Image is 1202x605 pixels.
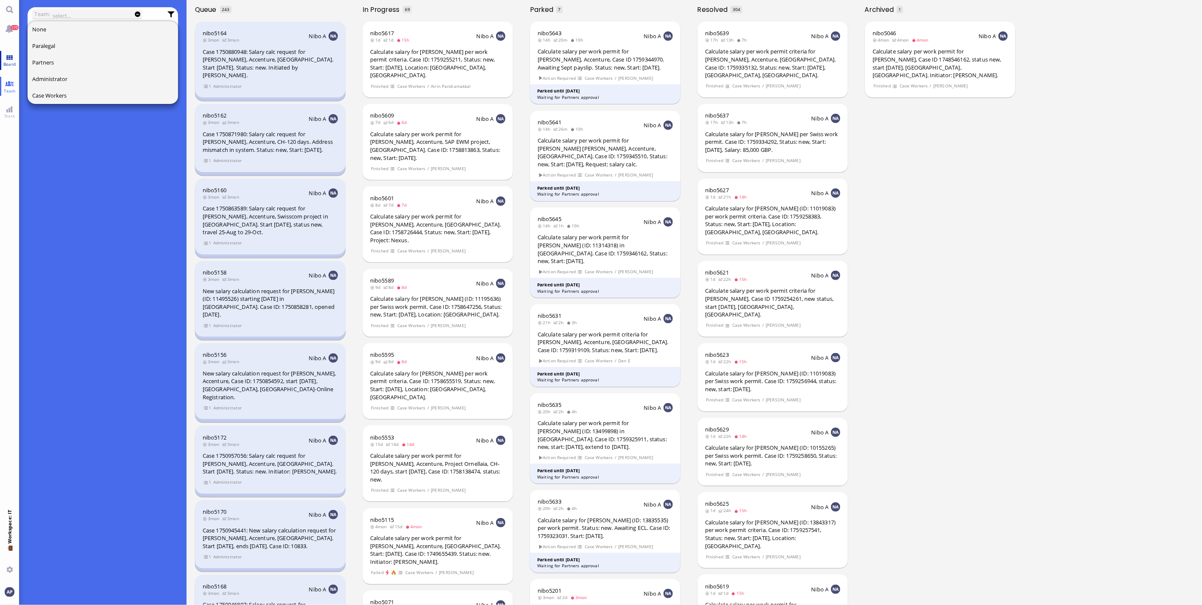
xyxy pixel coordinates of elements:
label: Team: [34,9,50,19]
span: Nibo A [477,115,494,123]
span: [PERSON_NAME] [766,157,801,164]
span: Nibo A [477,280,494,287]
span: 3mon [203,276,222,282]
span: 10h [570,126,586,132]
a: nibo5637 [705,112,729,119]
span: Nibo A [309,115,326,123]
span: 7 [558,6,561,12]
span: nibo5623 [705,351,729,359]
span: 8d [383,359,396,364]
span: 3mon [203,359,222,364]
span: 7h [736,119,750,125]
span: 2h [553,319,566,325]
span: 14h [538,223,553,229]
span: Nibo A [309,32,326,40]
span: Administrator [213,157,242,164]
span: nibo5156 [203,351,226,359]
span: Nibo A [477,197,494,205]
span: 13h [721,37,736,43]
span: Administrator [213,322,242,329]
img: NA [496,196,505,206]
span: view 1 items [203,322,212,329]
a: nibo5164 [203,29,226,37]
span: Action Required [538,171,576,179]
span: 1d [705,276,718,282]
button: Administrator [28,71,178,87]
div: Waiting for Partners approval [537,377,673,383]
div: Case 1750880948: Salary calc request for [PERSON_NAME], Accenture, [GEOGRAPHIC_DATA]. Start [DATE... [203,48,338,79]
span: 17h [705,37,721,43]
a: nibo5168 [203,583,226,590]
span: Administrator [213,239,242,246]
span: 3mon [222,37,242,43]
span: Finished [706,239,723,246]
span: 15h [734,276,750,282]
span: Case Workers [732,82,761,90]
img: NA [496,31,505,41]
span: 4mon [873,37,892,43]
span: 8d [370,202,383,208]
span: 69 [405,6,410,12]
span: nibo5170 [203,508,226,515]
span: 304 [733,6,740,12]
span: Case Workers [397,83,426,90]
span: nibo5553 [370,434,394,441]
img: You [5,587,14,597]
span: Nibo A [309,189,326,197]
span: 1d [370,37,383,43]
span: 6d [383,119,396,125]
div: Calculate salary for [PERSON_NAME] per Swiss work permit. Case ID: 1759334292, Status: new, Start... [705,130,840,154]
a: nibo5627 [705,186,729,194]
span: 243 [222,6,229,12]
div: Waiting for Partners approval [537,288,673,294]
img: NA [329,353,338,363]
span: 1h [553,223,566,229]
span: 3mon [222,119,242,125]
span: 6d [396,119,410,125]
a: nibo5631 [538,312,561,319]
img: NA [496,436,505,445]
span: [PERSON_NAME] [766,239,801,246]
span: 21h [538,319,553,325]
img: NA [496,518,505,527]
span: 22h [718,276,734,282]
a: nibo5635 [538,401,561,409]
a: nibo5643 [538,29,561,37]
span: Case Workers [732,322,761,329]
span: nibo5609 [370,112,394,119]
span: Finished [706,82,723,90]
img: NA [831,428,840,437]
img: NA [831,353,840,362]
span: nibo5589 [370,277,394,284]
a: nibo5641 [538,118,561,126]
span: 7d [370,119,383,125]
span: / [427,247,429,255]
span: Case Workers [584,171,613,179]
span: / [614,75,617,82]
span: Finished [371,247,388,255]
span: Case Workers [397,322,426,329]
span: 22h [718,359,734,364]
div: Calculate salary for [PERSON_NAME] (ID: 11019083) per Swiss work permit. Case ID: 1759256944, sta... [705,370,840,393]
span: / [762,157,764,164]
span: nibo5639 [705,29,729,37]
span: Nibo A [309,354,326,362]
span: Nibo A [309,272,326,279]
div: New salary calculation request for [PERSON_NAME] (ID: 11495526) starting [DATE] in [GEOGRAPHIC_DA... [203,287,338,319]
span: Finished [371,165,388,172]
span: Nibo A [644,32,661,40]
span: / [762,82,764,90]
span: 8d [383,284,396,290]
span: Action Required [538,75,576,82]
span: view 1 items [203,83,212,90]
img: NA [664,403,673,412]
a: nibo5158 [203,269,226,276]
a: nibo5201 [538,587,561,594]
a: nibo5617 [370,29,394,37]
span: [PERSON_NAME] [618,268,653,275]
span: Case Workers [397,404,426,412]
span: 15h [734,359,750,364]
span: Den E [618,357,631,364]
span: [PERSON_NAME] [618,75,653,82]
div: Waiting for Partners approval [537,191,673,197]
